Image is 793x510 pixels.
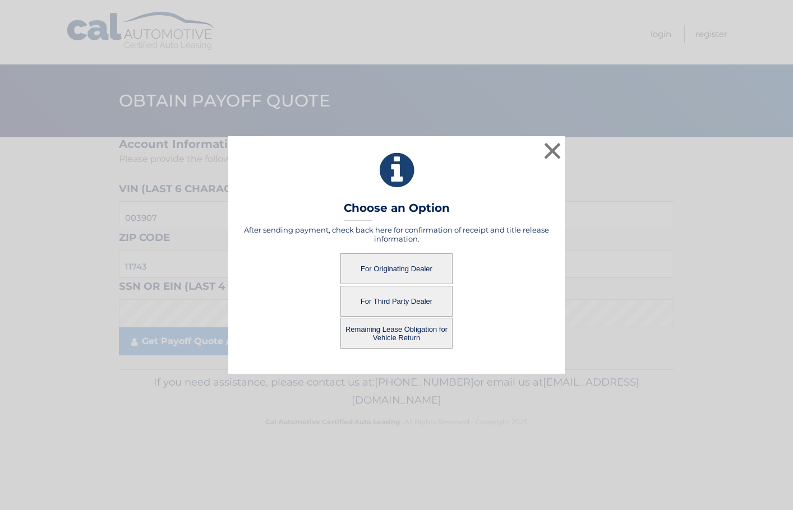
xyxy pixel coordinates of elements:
[541,140,564,162] button: ×
[340,253,453,284] button: For Originating Dealer
[340,286,453,317] button: For Third Party Dealer
[242,225,551,243] h5: After sending payment, check back here for confirmation of receipt and title release information.
[340,318,453,349] button: Remaining Lease Obligation for Vehicle Return
[344,201,450,221] h3: Choose an Option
